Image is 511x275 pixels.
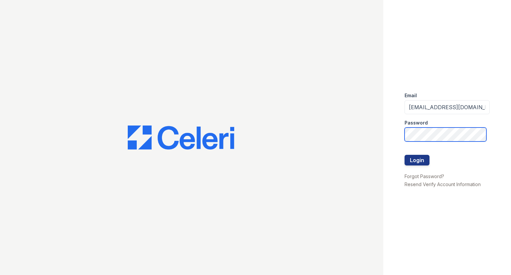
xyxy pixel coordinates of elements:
button: Login [405,155,429,165]
img: CE_Logo_Blue-a8612792a0a2168367f1c8372b55b34899dd931a85d93a1a3d3e32e68fde9ad4.png [128,126,234,149]
a: Resend Verify Account Information [405,181,481,187]
a: Forgot Password? [405,173,444,179]
label: Password [405,120,428,126]
label: Email [405,92,417,99]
